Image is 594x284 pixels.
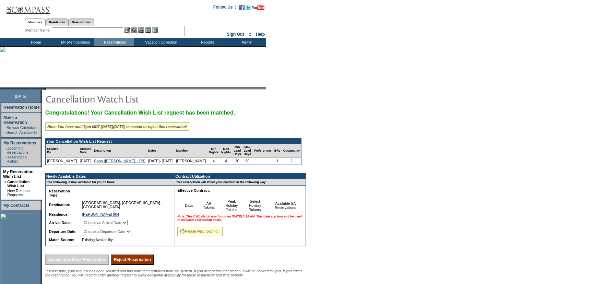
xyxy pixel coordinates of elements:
[138,27,144,33] img: Impersonate
[47,125,187,129] i: Note: You have until 5pm MDT [DATE][DATE] to accept or reject this reservation*
[55,38,94,46] td: My Memberships
[175,174,306,179] td: Contract Utilization
[68,19,94,26] a: Reservations
[79,157,93,165] td: [DATE]
[45,269,302,277] span: *Please note, your request has been satisfied and has now been removed from the system. If you ac...
[239,7,245,11] a: Become our fan on Facebook
[81,236,168,243] td: Existing Availability
[3,169,34,179] a: My Reservation Wish List
[177,227,223,236] div: Please wait, loading...
[25,19,46,26] a: Members
[46,139,301,144] td: Your Cancellation Wish List Request
[15,38,55,46] td: Home
[7,126,37,130] a: Browse Calendars
[282,144,301,157] td: Occupancy
[45,110,235,116] span: Congratulations! Your Cancellation Wish List request has been matched.
[46,179,170,186] td: The following is now available for you to book
[25,27,52,33] div: Member Name:
[3,203,29,208] a: My Contracts
[3,115,27,125] a: Make a Reservation
[198,198,220,213] td: AR Tokens
[49,221,71,225] b: Arrival Date:
[45,92,182,106] img: pgTtlCancellationNotification.gif
[7,130,37,134] a: Search Availability
[49,203,70,207] b: Destination:
[46,87,47,90] img: blank.gif
[5,155,6,163] td: ·
[177,188,210,192] b: Effective Contract:
[232,157,242,165] td: 30
[175,144,207,157] td: Member
[243,198,266,213] td: Select Holiday Tokens
[273,157,282,165] td: 1
[134,38,187,46] td: Vacation Collection
[232,144,242,157] td: Min Lead Days
[5,130,6,134] td: ·
[256,32,265,37] a: Help
[7,180,29,188] a: Cancellation Wish List
[187,38,226,46] td: Reports
[220,157,232,165] td: 4
[46,174,170,179] td: Newly Available Dates
[49,212,69,216] b: Residence:
[46,144,79,157] td: Created By
[147,144,175,157] td: Dates
[266,198,304,213] td: Available SA Reservations
[176,213,304,223] td: Note: This CWL Match was found on [DATE] 3:19 AM. This date and time will be used to calculate re...
[94,38,134,46] td: Reservations
[49,189,70,197] b: Reservation Type:
[45,255,109,265] input: Accept and Book Reservation
[242,157,253,165] td: 90
[82,212,119,216] a: [PERSON_NAME] 904
[252,7,264,11] a: Subscribe to our YouTube Channel
[49,238,74,242] b: Match Source:
[5,146,6,154] td: ·
[180,198,198,213] td: Days
[242,144,253,157] td: Max Lead Days
[207,157,220,165] td: 4
[111,255,154,265] input: Reject Reservation
[4,180,7,184] b: »
[81,199,168,210] td: [GEOGRAPHIC_DATA], [GEOGRAPHIC_DATA] - [GEOGRAPHIC_DATA]
[3,105,39,110] a: Reservation Home
[7,189,29,197] a: New Release Requests
[207,144,220,157] td: Min Nights
[220,198,243,213] td: Peak Holiday Tokens
[246,7,251,11] a: Follow us on Twitter
[220,144,232,157] td: Max Nights
[213,4,238,12] td: Follow Us ::
[46,157,79,165] td: [PERSON_NAME]
[94,159,145,163] a: Cabo ([PERSON_NAME] + PB)
[44,87,46,90] img: promoShadowLeftCorner.gif
[7,146,28,154] a: Upcoming Reservations
[147,157,175,165] td: [DATE]- [DATE]
[175,157,207,165] td: [PERSON_NAME]
[3,141,36,145] a: My Reservations
[45,19,68,26] a: Residences
[239,5,245,10] img: Become our fan on Facebook
[249,32,251,37] span: ::
[4,189,7,197] td: ·
[152,27,158,33] img: b_calculator.gif
[131,27,137,33] img: View
[15,94,27,98] span: [DATE]
[227,32,244,37] a: Sign Out
[246,5,251,10] img: Follow us on Twitter
[252,5,264,10] img: Subscribe to our YouTube Channel
[145,27,151,33] img: Reservations
[175,179,306,186] td: This reservation will affect your contract in the following way
[226,38,266,46] td: Admin
[93,144,147,157] td: Description
[5,126,6,130] td: ·
[252,144,273,157] td: Preferences
[273,144,282,157] td: BRs
[124,27,130,33] img: b_edit.gif
[49,229,76,234] b: Departure Date:
[79,144,93,157] td: Created Date
[282,157,301,165] td: 2
[7,155,27,163] a: Reservation History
